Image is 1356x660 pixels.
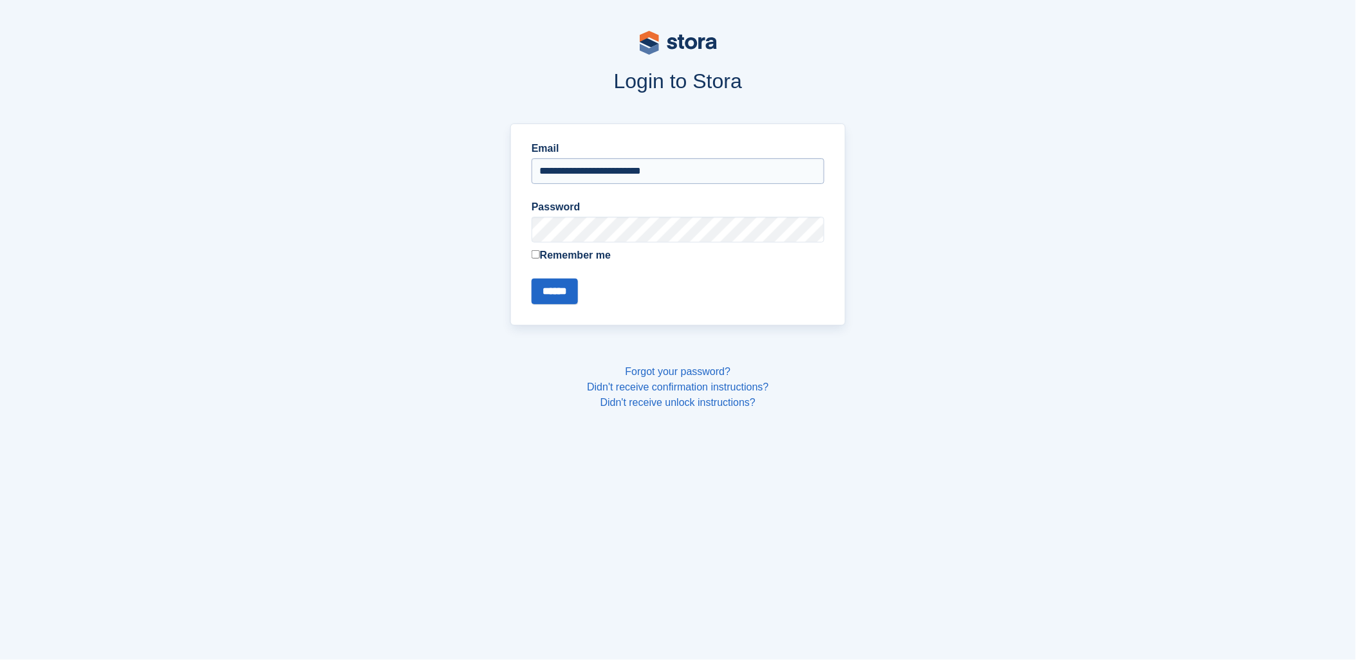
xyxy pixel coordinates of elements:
a: Didn't receive confirmation instructions? [587,381,768,392]
a: Didn't receive unlock instructions? [600,397,756,408]
a: Forgot your password? [626,366,731,377]
h1: Login to Stora [265,69,1091,93]
input: Remember me [532,250,540,259]
label: Email [532,141,824,156]
img: stora-logo-53a41332b3708ae10de48c4981b4e9114cc0af31d8433b30ea865607fb682f29.svg [640,31,717,55]
label: Password [532,199,824,215]
label: Remember me [532,248,824,263]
